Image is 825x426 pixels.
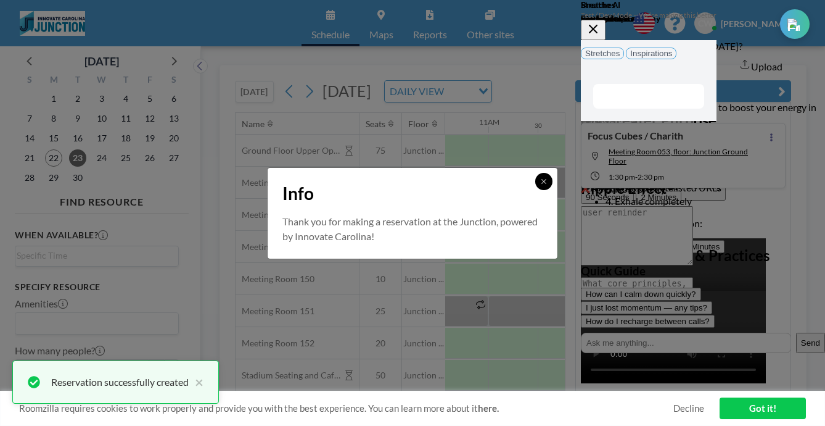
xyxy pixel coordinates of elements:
p: Thank you for making a reservation at the Junction, powered by Innovate Carolina! [282,214,543,244]
a: Got it! [720,398,806,419]
span: Roomzilla requires cookies to work properly and provide you with the best experience. You can lea... [19,403,673,414]
div: Reservation successfully created [51,375,189,390]
a: Decline [673,403,704,414]
button: close [189,375,203,390]
span: Info [282,183,314,204]
a: here. [478,403,499,414]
